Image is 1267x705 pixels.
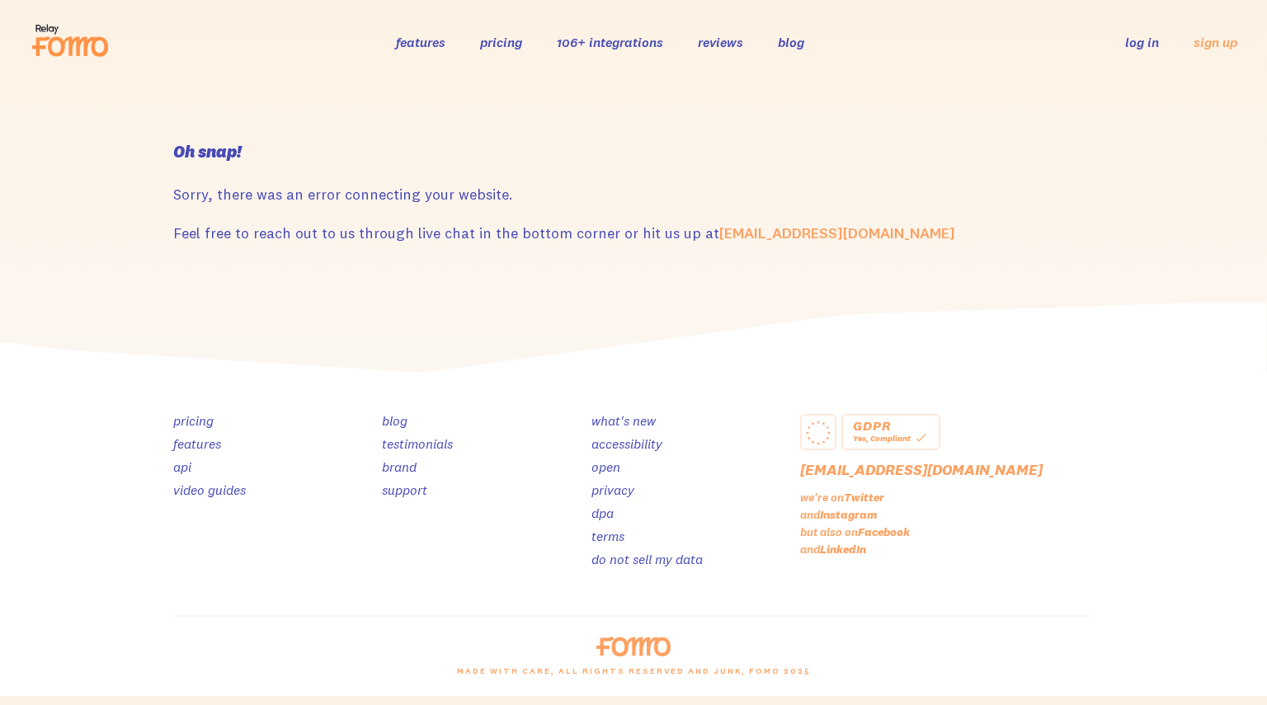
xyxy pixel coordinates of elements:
[853,421,929,430] div: GDPR
[591,528,624,544] a: terms
[698,34,743,50] a: reviews
[163,656,1104,696] div: made with care, all rights reserved and junk, Fomo 2025
[480,34,522,50] a: pricing
[596,637,670,656] img: fomo-logo-orange-8ab935bcb42dfda78e33409a85f7af36b90c658097e6bb5368b87284a318b3da.svg
[591,551,703,567] a: do not sell my data
[173,185,1094,204] p: Sorry, there was an error connecting your website.
[778,34,804,50] a: blog
[858,524,910,539] a: Facebook
[173,223,1094,242] p: Feel free to reach out to us through live chat in the bottom corner or hit us up at
[382,458,417,475] a: brand
[557,34,663,50] a: 106+ integrations
[382,412,407,429] a: blog
[382,435,453,452] a: testimonials
[382,482,427,498] a: support
[820,542,866,557] a: LinkedIn
[800,490,1094,505] p: we're on
[591,505,614,521] a: dpa
[173,482,246,498] a: video guides
[800,524,1094,539] p: but also on
[591,482,634,498] a: privacy
[841,414,940,450] a: GDPR Yes, Compliant
[719,223,955,242] a: [EMAIL_ADDRESS][DOMAIN_NAME]
[1125,34,1159,50] a: log in
[844,490,884,505] a: Twitter
[173,435,221,452] a: features
[591,458,620,475] a: open
[853,430,929,445] div: Yes, Compliant
[1194,34,1237,51] a: sign up
[800,460,1043,479] a: [EMAIL_ADDRESS][DOMAIN_NAME]
[396,34,445,50] a: features
[800,542,1094,557] p: and
[591,412,656,429] a: what's new
[591,435,662,452] a: accessibility
[820,507,878,522] a: Instagram
[173,141,242,162] i: Oh snap!
[173,412,214,429] a: pricing
[800,507,1094,522] p: and
[173,458,191,475] a: api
